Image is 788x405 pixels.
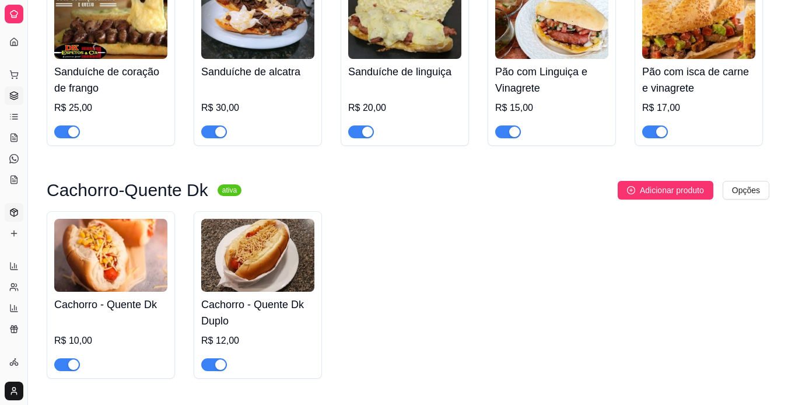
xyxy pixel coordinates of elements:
[348,101,461,115] div: R$ 20,00
[732,184,760,197] span: Opções
[201,101,314,115] div: R$ 30,00
[723,181,769,200] button: Opções
[618,181,713,200] button: Adicionar produto
[47,183,208,197] h3: Cachorro-Quente Dk
[54,64,167,96] h4: Sanduíche de coração de frango
[642,64,755,96] h4: Pão com isca de carne e vinagrete
[640,184,704,197] span: Adicionar produto
[201,64,314,80] h4: Sanduíche de alcatra
[54,101,167,115] div: R$ 25,00
[201,296,314,329] h4: Cachorro - Quente Dk Duplo
[627,186,635,194] span: plus-circle
[218,184,241,196] sup: ativa
[348,64,461,80] h4: Sanduíche de linguiça
[201,219,314,292] img: product-image
[54,219,167,292] img: product-image
[201,334,314,348] div: R$ 12,00
[495,101,608,115] div: R$ 15,00
[54,296,167,313] h4: Cachorro - Quente Dk
[495,64,608,96] h4: Pão com Linguiça e Vinagrete
[54,334,167,348] div: R$ 10,00
[642,101,755,115] div: R$ 17,00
